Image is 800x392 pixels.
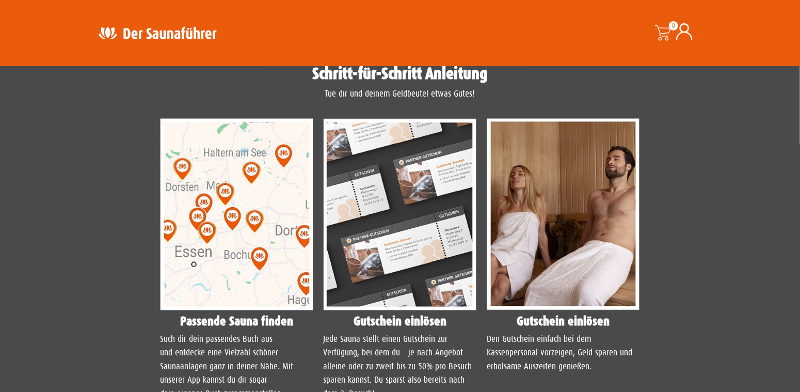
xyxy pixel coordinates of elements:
[669,21,678,30] span: 0
[324,316,477,328] h4: Gutschein einlösen
[95,87,705,101] p: Tue dir und deinem Geldbeutel etwas Gutes!
[487,316,640,328] h4: Gutschein einlösen
[487,333,640,374] p: Den Gutschein einfach bei dem Kassenpersonal vorzeigen, Geld sparen und erholsame Auszeiten genie...
[160,316,313,328] h4: Passende Sauna finden
[95,66,705,82] h1: Schritt-für-Schritt Anleitung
